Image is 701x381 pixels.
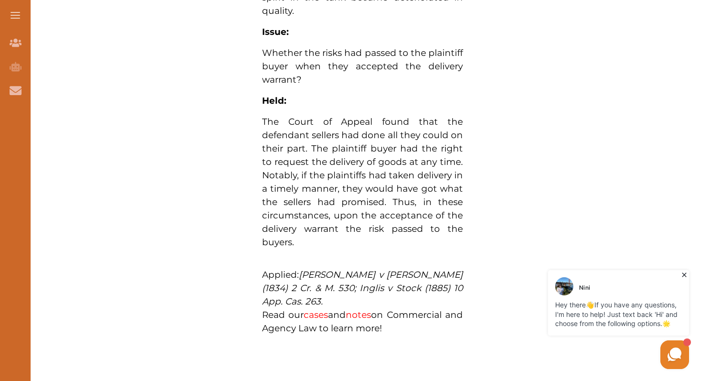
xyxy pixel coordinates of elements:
strong: Held: [262,95,286,106]
span: Applied: [262,269,463,307]
strong: Issue: [262,26,289,37]
span: Read our and on Commercial and Agency Law to learn more! [262,309,463,334]
span: The Court of Appeal found that the defendant sellers had done all they could on their part. The p... [262,116,463,248]
a: notes [346,309,371,320]
span: Whether the risks had passed to the plaintiff buyer when they accepted the delivery warrant? [262,47,463,85]
iframe: HelpCrunch [471,268,691,371]
a: cases [304,309,328,320]
em: [PERSON_NAME] v [PERSON_NAME] (1834) 2 Cr. & M. 530; Inglis v Stock (1885) 10 App. Cas. 263. [262,269,463,307]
